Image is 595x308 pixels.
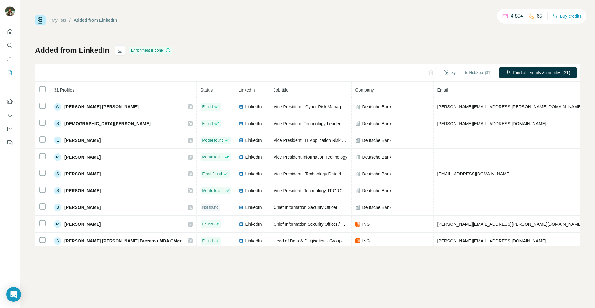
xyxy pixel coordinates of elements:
[5,123,15,134] button: Dashboard
[64,154,101,160] span: [PERSON_NAME]
[54,187,61,194] div: S
[239,222,244,227] img: LinkedIn logo
[54,103,61,111] div: W
[239,171,244,176] img: LinkedIn logo
[362,204,392,211] span: Deutsche Bank
[245,204,262,211] span: LinkedIn
[64,171,101,177] span: [PERSON_NAME]
[355,222,360,227] img: company-logo
[239,155,244,160] img: LinkedIn logo
[362,120,392,127] span: Deutsche Bank
[54,170,61,178] div: S
[202,171,222,177] span: Email found
[274,171,363,176] span: Vice President - Technology Data & Innovation
[239,121,244,126] img: LinkedIn logo
[5,110,15,121] button: Use Surfe API
[362,238,370,244] span: ING
[355,238,360,243] img: company-logo
[245,188,262,194] span: LinkedIn
[64,120,151,127] span: [DEMOGRAPHIC_DATA][PERSON_NAME]
[239,104,244,109] img: LinkedIn logo
[245,171,262,177] span: LinkedIn
[245,120,262,127] span: LinkedIn
[513,70,570,76] span: Find all emails & mobiles (31)
[274,155,347,160] span: Vice President Information Technology
[54,220,61,228] div: M
[274,88,289,93] span: Job title
[5,6,15,16] img: Avatar
[202,121,213,126] span: Found
[69,17,71,23] li: /
[64,188,101,194] span: [PERSON_NAME]
[239,238,244,243] img: LinkedIn logo
[537,12,542,20] p: 65
[437,222,582,227] span: [PERSON_NAME][EMAIL_ADDRESS][PERSON_NAME][DOMAIN_NAME]
[54,153,61,161] div: M
[245,221,262,227] span: LinkedIn
[499,67,577,78] button: Find all emails & mobiles (31)
[5,137,15,148] button: Feedback
[355,88,374,93] span: Company
[437,88,448,93] span: Email
[362,221,370,227] span: ING
[439,68,496,77] button: Sync all to HubSpot (31)
[6,287,21,302] div: Open Intercom Messenger
[5,40,15,51] button: Search
[239,205,244,210] img: LinkedIn logo
[64,221,101,227] span: [PERSON_NAME]
[64,204,101,211] span: [PERSON_NAME]
[274,121,395,126] span: Vice President, Technology Leader, Global Enterprise Engineer
[5,96,15,107] button: Use Surfe on LinkedIn
[362,104,392,110] span: Deutsche Bank
[362,188,392,194] span: Deutsche Bank
[239,88,255,93] span: LinkedIn
[362,154,392,160] span: Deutsche Bank
[437,121,546,126] span: [PERSON_NAME][EMAIL_ADDRESS][DOMAIN_NAME]
[54,120,61,127] div: S
[202,188,224,193] span: Mobile found
[54,204,61,211] div: B
[362,171,392,177] span: Deutsche Bank
[35,45,109,55] h1: Added from LinkedIn
[52,18,66,23] a: My lists
[437,238,546,243] span: [PERSON_NAME][EMAIL_ADDRESS][DOMAIN_NAME]
[553,12,581,20] button: Buy credits
[511,12,523,20] p: 4,854
[5,26,15,37] button: Quick start
[239,138,244,143] img: LinkedIn logo
[54,88,74,93] span: 31 Profiles
[245,104,262,110] span: LinkedIn
[35,15,46,25] img: Surfe Logo
[274,188,465,193] span: Vice President- Technology, IT GRC- (Governance Risk & Compliance\control), Information Security
[274,104,444,109] span: Vice President - Cyber Risk Management Domain Architect – Information Security Expert
[245,137,262,143] span: LinkedIn
[202,205,218,210] span: Not found
[362,137,392,143] span: Deutsche Bank
[239,188,244,193] img: LinkedIn logo
[437,171,511,176] span: [EMAIL_ADDRESS][DOMAIN_NAME]
[274,238,366,243] span: Head of Data & Ditigisation - Group Compliance
[74,17,117,23] div: Added from LinkedIn
[64,238,182,244] span: [PERSON_NAME] [PERSON_NAME] Brezetou MBA CMgr
[54,137,61,144] div: E
[202,238,213,244] span: Found
[202,154,224,160] span: Mobile found
[5,53,15,65] button: Enrich CSV
[64,104,139,110] span: [PERSON_NAME] [PERSON_NAME]
[54,237,61,245] div: A
[202,221,213,227] span: Found
[202,138,224,143] span: Mobile found
[274,138,416,143] span: Vice President | IT Application Risk and Control Manager (Cloud adoption)
[274,205,337,210] span: Chief Information Security Officer
[245,238,262,244] span: LinkedIn
[201,88,213,93] span: Status
[202,104,213,110] span: Found
[245,154,262,160] span: LinkedIn
[5,67,15,78] button: My lists
[437,104,582,109] span: [PERSON_NAME][EMAIL_ADDRESS][PERSON_NAME][DOMAIN_NAME]
[64,137,101,143] span: [PERSON_NAME]
[129,47,172,54] div: Enrichment is done
[274,222,383,227] span: Chief Information Security Officer / Head of Tech Security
